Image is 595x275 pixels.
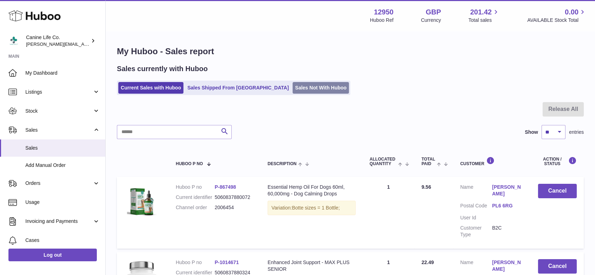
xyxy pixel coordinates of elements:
div: Enhanced Joint Support - MAX PLUS SENIOR [268,259,356,273]
div: Huboo Ref [370,17,394,24]
span: entries [569,129,584,136]
span: 9.56 [421,184,431,190]
dt: Channel order [176,204,214,211]
div: Essential Hemp Oil For Dogs 60ml, 60,000mg - Dog Calming Drops [268,184,356,197]
img: kevin@clsgltd.co.uk [8,36,19,46]
span: Sales [25,145,100,151]
span: 201.42 [470,7,491,17]
span: AVAILABLE Stock Total [527,17,587,24]
span: Usage [25,199,100,206]
dd: 2006454 [215,204,253,211]
div: Customer [460,157,524,166]
span: 22.49 [421,260,434,265]
div: Action / Status [538,157,577,166]
span: Stock [25,108,93,114]
dt: Name [460,184,492,199]
div: Canine Life Co. [26,34,89,48]
span: Invoicing and Payments [25,218,93,225]
a: Log out [8,249,97,261]
a: P-867498 [215,184,236,190]
span: Sales [25,127,93,133]
button: Cancel [538,184,577,198]
a: Sales Not With Huboo [293,82,349,94]
span: Description [268,162,296,166]
dt: Customer Type [460,225,492,238]
a: 201.42 Total sales [468,7,500,24]
strong: GBP [426,7,441,17]
dd: B2C [492,225,524,238]
span: My Dashboard [25,70,100,76]
dt: Postal Code [460,202,492,211]
span: Orders [25,180,93,187]
a: [PERSON_NAME] [492,184,524,197]
span: Huboo P no [176,162,203,166]
span: 0.00 [565,7,578,17]
div: Currency [421,17,441,24]
dt: Name [460,259,492,274]
img: clsg-1-pack-shot-in-2000x2000px.jpg [124,184,159,219]
dt: Huboo P no [176,184,214,190]
h1: My Huboo - Sales report [117,46,584,57]
dt: Huboo P no [176,259,214,266]
dd: 5060837880072 [215,194,253,201]
dt: Current identifier [176,194,214,201]
a: P-1014671 [215,260,239,265]
a: Sales Shipped From [GEOGRAPHIC_DATA] [185,82,291,94]
button: Cancel [538,259,577,274]
div: Variation: [268,201,356,215]
span: Total paid [421,157,435,166]
span: ALLOCATED Quantity [370,157,396,166]
dt: User Id [460,214,492,221]
strong: 12950 [374,7,394,17]
a: PL6 6RG [492,202,524,209]
h2: Sales currently with Huboo [117,64,208,74]
span: Add Manual Order [25,162,100,169]
span: Botte sizes = 1 Bottle; [292,205,340,211]
a: 0.00 AVAILABLE Stock Total [527,7,587,24]
span: Listings [25,89,93,95]
td: 1 [363,177,414,248]
span: Cases [25,237,100,244]
label: Show [525,129,538,136]
a: Current Sales with Huboo [118,82,183,94]
a: [PERSON_NAME] [492,259,524,273]
span: Total sales [468,17,500,24]
span: [PERSON_NAME][EMAIL_ADDRESS][DOMAIN_NAME] [26,41,141,47]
